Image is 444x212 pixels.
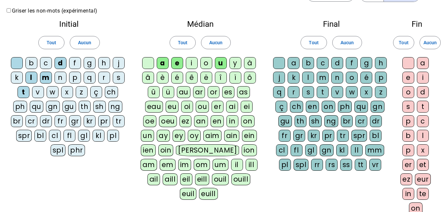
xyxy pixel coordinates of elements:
[208,86,220,98] div: or
[38,36,64,49] button: Tout
[79,101,91,113] div: th
[295,115,306,127] div: th
[351,130,367,142] div: spr
[163,173,178,185] div: aill
[417,115,429,127] div: c
[351,144,363,156] div: ll
[331,57,343,69] div: d
[402,159,414,171] div: er
[317,86,329,98] div: t
[311,159,323,171] div: rr
[200,72,212,84] div: ë
[340,159,352,171] div: ss
[402,188,414,200] div: in
[241,115,255,127] div: on
[11,115,23,127] div: br
[55,57,66,69] div: d
[288,72,300,84] div: k
[11,20,127,28] h2: Initial
[229,57,241,69] div: y
[317,72,329,84] div: m
[336,144,348,156] div: kl
[108,101,122,113] div: ng
[402,101,414,113] div: s
[224,130,240,142] div: ain
[55,72,66,84] div: n
[275,101,287,113] div: ç
[211,115,224,127] div: en
[326,159,338,171] div: rs
[279,130,291,142] div: fr
[400,20,433,28] h2: Fin
[324,115,338,127] div: ng
[69,57,81,69] div: f
[69,115,81,127] div: gr
[273,86,285,98] div: q
[25,72,37,84] div: l
[32,86,44,98] div: v
[288,86,300,98] div: r
[244,57,256,69] div: à
[302,72,314,84] div: l
[143,115,156,127] div: oe
[69,72,81,84] div: p
[188,130,201,142] div: oy
[371,101,384,113] div: gn
[194,115,208,127] div: an
[417,72,429,84] div: i
[302,57,314,69] div: b
[370,130,382,142] div: bl
[226,101,238,113] div: ai
[341,115,353,127] div: br
[246,159,258,171] div: ill
[355,159,367,171] div: tt
[70,36,100,49] button: Aucun
[360,57,372,69] div: g
[145,101,163,113] div: eau
[30,101,43,113] div: qu
[141,130,154,142] div: un
[147,173,160,185] div: ail
[338,101,352,113] div: ph
[55,115,66,127] div: fr
[242,144,257,156] div: ion
[84,115,96,127] div: kr
[302,86,314,98] div: s
[203,130,222,142] div: aim
[141,144,156,156] div: ien
[98,57,110,69] div: h
[93,130,104,142] div: kl
[306,101,319,113] div: en
[84,57,96,69] div: g
[105,86,118,98] div: ch
[420,36,441,49] button: Aucun
[417,188,429,200] div: te
[290,101,303,113] div: ch
[90,86,102,98] div: ç
[113,72,125,84] div: s
[40,115,52,127] div: dr
[222,86,234,98] div: es
[166,101,179,113] div: eu
[51,144,66,156] div: spl
[213,159,228,171] div: um
[49,130,61,142] div: cl
[309,39,318,47] span: Tout
[288,57,300,69] div: a
[162,86,174,98] div: ü
[113,115,125,127] div: tr
[62,101,76,113] div: gu
[402,130,414,142] div: b
[276,144,288,156] div: cl
[138,20,262,28] h2: Médian
[194,159,210,171] div: om
[93,101,106,113] div: sh
[273,20,390,28] h2: Final
[199,188,218,200] div: euill
[273,72,285,84] div: j
[16,130,32,142] div: spr
[173,130,185,142] div: ey
[25,115,37,127] div: cr
[196,101,209,113] div: ou
[209,39,222,47] span: Aucun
